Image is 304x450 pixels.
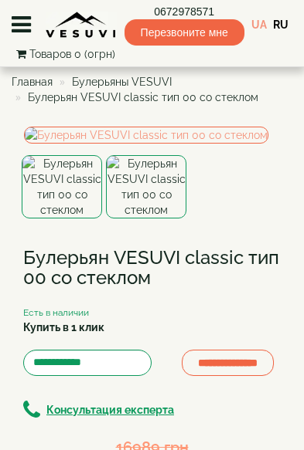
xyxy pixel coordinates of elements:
span: Товаров 0 (0грн) [29,48,115,60]
img: content [46,12,117,39]
img: Булерьян VESUVI classic тип 00 со стеклом [24,127,268,144]
label: Купить в 1 клик [23,320,104,335]
a: Булерьяны VESUVI [72,76,172,88]
a: UA [251,19,267,31]
a: RU [273,19,289,31]
button: Товаров 0 (0грн) [12,46,120,63]
b: Консультация експерта [46,404,174,416]
h1: Булерьян VESUVI classic тип 00 со стеклом [23,248,281,289]
span: Перезвоните мне [125,19,244,46]
a: Главная [12,76,53,88]
img: Булерьян VESUVI classic тип 00 со стеклом [106,155,186,218]
a: 0672978571 [125,4,244,19]
span: Булерьян VESUVI classic тип 00 со стеклом [28,91,258,103]
img: Булерьян VESUVI classic тип 00 со стеклом [22,155,102,218]
small: Есть в наличии [23,307,89,318]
